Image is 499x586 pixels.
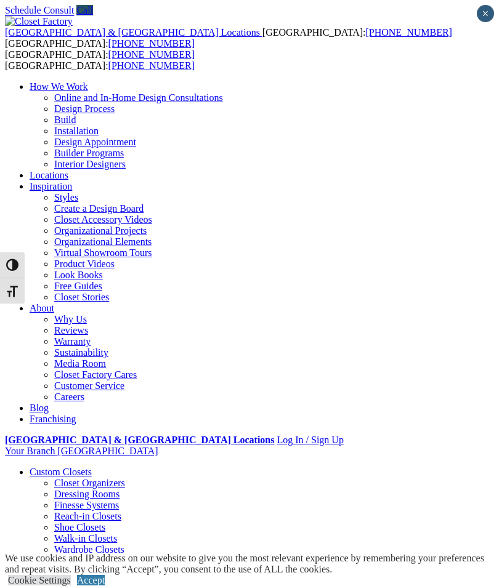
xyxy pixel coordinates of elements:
[5,27,452,49] span: [GEOGRAPHIC_DATA]: [GEOGRAPHIC_DATA]:
[54,126,99,136] a: Installation
[5,435,274,445] a: [GEOGRAPHIC_DATA] & [GEOGRAPHIC_DATA] Locations
[365,27,452,38] a: [PHONE_NUMBER]
[54,336,91,347] a: Warranty
[54,511,121,521] a: Reach-in Closets
[54,522,105,532] a: Shoe Closets
[5,16,73,27] img: Closet Factory
[30,467,92,477] a: Custom Closets
[54,380,124,391] a: Customer Service
[54,544,124,555] a: Wardrobe Closets
[54,247,152,258] a: Virtual Showroom Tours
[108,38,195,49] a: [PHONE_NUMBER]
[8,575,71,585] a: Cookie Settings
[54,214,152,225] a: Closet Accessory Videos
[30,403,49,413] a: Blog
[5,27,262,38] a: [GEOGRAPHIC_DATA] & [GEOGRAPHIC_DATA] Locations
[54,137,136,147] a: Design Appointment
[54,148,124,158] a: Builder Programs
[54,225,147,236] a: Organizational Projects
[477,5,494,22] button: Close
[57,446,158,456] span: [GEOGRAPHIC_DATA]
[5,553,499,575] div: We use cookies and IP address on our website to give you the most relevant experience by remember...
[54,281,102,291] a: Free Guides
[30,181,72,191] a: Inspiration
[54,478,125,488] a: Closet Organizers
[54,92,223,103] a: Online and In-Home Design Consultations
[5,5,74,15] a: Schedule Consult
[54,369,137,380] a: Closet Factory Cares
[54,500,119,510] a: Finesse Systems
[5,27,260,38] span: [GEOGRAPHIC_DATA] & [GEOGRAPHIC_DATA] Locations
[5,446,55,456] span: Your Branch
[54,192,78,203] a: Styles
[30,303,54,313] a: About
[77,575,105,585] a: Accept
[54,533,117,544] a: Walk-in Closets
[5,446,158,456] a: Your Branch [GEOGRAPHIC_DATA]
[30,81,88,92] a: How We Work
[108,49,195,60] a: [PHONE_NUMBER]
[30,414,76,424] a: Franchising
[54,259,115,269] a: Product Videos
[54,325,88,335] a: Reviews
[277,435,343,445] a: Log In / Sign Up
[108,60,195,71] a: [PHONE_NUMBER]
[54,103,115,114] a: Design Process
[54,236,152,247] a: Organizational Elements
[54,391,84,402] a: Careers
[30,170,68,180] a: Locations
[5,49,195,71] span: [GEOGRAPHIC_DATA]: [GEOGRAPHIC_DATA]:
[54,489,120,499] a: Dressing Rooms
[54,203,144,214] a: Create a Design Board
[54,347,108,358] a: Sustainability
[54,159,126,169] a: Interior Designers
[54,292,109,302] a: Closet Stories
[54,358,106,369] a: Media Room
[76,5,93,15] a: Call
[54,114,76,125] a: Build
[54,270,103,280] a: Look Books
[54,314,87,324] a: Why Us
